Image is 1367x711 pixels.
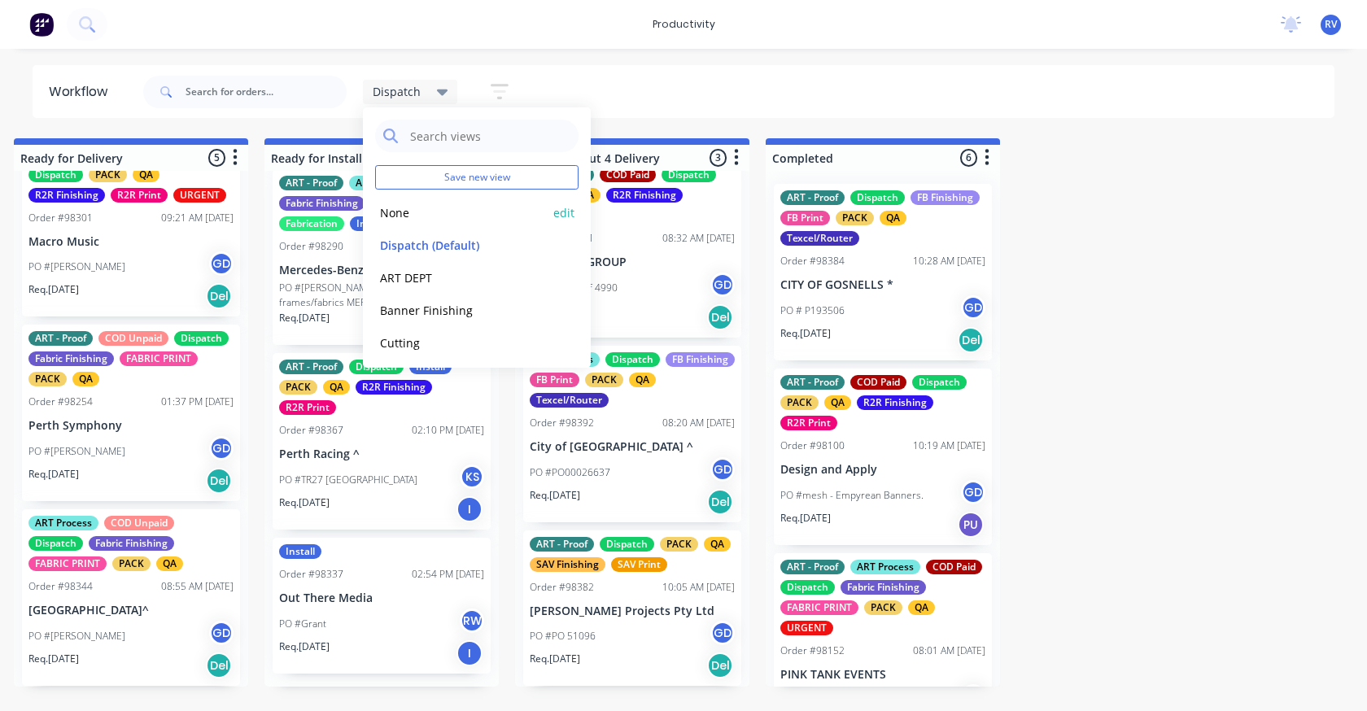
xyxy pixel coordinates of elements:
div: Install [350,216,392,231]
div: Order #98382 [530,580,594,595]
div: ART - ProofART ProcessDispatchFabric FinishingFABRIC PRINTFabricationInstallPACKQAOrder #9829007:... [273,169,491,346]
div: Del [707,652,733,678]
div: Dispatch [912,375,967,390]
div: Del [206,652,232,678]
div: Del [206,468,232,494]
div: ART ProcessDispatchFB FinishingFB PrintPACKQATexcel/RouterOrder #9839208:20 AM [DATE]City of [GEO... [523,346,741,522]
div: Del [958,327,984,353]
div: FABRIC PRINT [28,556,107,571]
div: ART - Proof [780,375,845,390]
div: 09:21 AM [DATE] [161,211,234,225]
div: COD Paid [926,560,982,574]
div: COD Paid [850,375,906,390]
div: ART - Proof [279,360,343,374]
input: Search views [408,120,570,152]
span: Dispatch [373,83,421,100]
p: Req. [DATE] [279,311,330,325]
div: Install [279,544,321,559]
button: None [375,203,548,222]
div: PACK [585,373,623,387]
div: QA [133,168,159,182]
div: 01:37 PM [DATE] [161,395,234,409]
div: Fabrication [279,216,344,231]
div: 08:32 AM [DATE] [662,231,735,246]
div: PU [958,512,984,538]
div: ART - Proof [780,560,845,574]
div: QA [156,556,183,571]
div: QA [704,537,731,552]
div: 10:19 AM [DATE] [913,438,985,453]
div: QA [880,211,906,225]
button: Banner Finishing [375,301,548,320]
p: PO #PO 51096 [530,629,596,643]
button: edit [553,204,574,221]
div: COD Unpaid [104,516,174,530]
p: PO #Grant [279,617,326,631]
div: ART - ProofDispatchFB FinishingFB PrintPACKQATexcel/RouterOrder #9838410:28 AM [DATE]CITY OF GOSN... [774,184,992,360]
button: Dispatch (Default) [375,236,548,255]
div: PACK [864,600,902,615]
p: ONMEDIA GROUP [530,255,735,269]
div: ART - Proof [28,331,93,346]
div: FABRIC PRINT [780,600,858,615]
div: 08:20 AM [DATE] [662,416,735,430]
div: FB Finishing [666,352,735,367]
div: COD Paid [600,168,656,182]
div: 10:28 AM [DATE] [913,254,985,268]
div: Order #98100 [780,438,845,453]
div: InstallOrder #9833702:54 PM [DATE]Out There MediaPO #GrantRWReq.[DATE]I [273,538,491,674]
div: Fabric Finishing [89,536,174,551]
div: R2R Print [279,400,336,415]
div: GD [710,273,735,297]
p: PO #[PERSON_NAME] [28,629,125,643]
div: Order #98290 [279,239,343,254]
div: R2R Finishing [606,188,683,203]
div: GD [710,457,735,482]
div: ART - ProofCOD PaidDispatchPACKQAR2R FinishingR2R PrintOrder #9810010:19 AM [DATE]Design and Appl... [774,369,992,545]
div: PACK [279,380,317,395]
p: Out There Media [279,591,484,605]
p: Req. [DATE] [279,639,330,654]
div: Dispatch [600,537,654,552]
div: Dispatch [780,580,835,595]
div: FB Print [780,211,830,225]
div: Order #98337 [279,567,343,582]
div: Order #98384 [780,254,845,268]
div: 02:54 PM [DATE] [412,567,484,582]
p: Req. [DATE] [28,282,79,297]
div: QA [72,372,99,386]
div: FB Print [530,373,579,387]
div: Texcel/Router [780,231,859,246]
div: Dispatch [662,168,716,182]
button: ART DEPT [375,268,548,287]
div: R2R Print [111,188,168,203]
div: ART Process [850,560,920,574]
div: Order #98152 [780,643,845,658]
p: CITY OF GOSNELLS * [780,278,985,292]
div: PACK [780,395,819,410]
div: PACK [89,168,127,182]
button: Save new view [375,165,579,190]
p: PO # P193506 [780,303,845,318]
p: Perth Symphony [28,419,234,433]
div: Dispatch [850,190,905,205]
div: GD [209,436,234,460]
p: Req. [DATE] [28,652,79,666]
div: ART - Proof [279,176,343,190]
div: 02:10 PM [DATE] [412,423,484,438]
p: PO #PO00026637 [530,465,610,480]
div: PACK [28,372,67,386]
p: Mercedes-Benz [GEOGRAPHIC_DATA]. [279,264,484,277]
div: Order #98344 [28,579,93,594]
p: PO #[PERSON_NAME] - SEG frames/fabrics MERCEDES BENZ [279,281,460,310]
div: Del [707,489,733,515]
div: productivity [644,12,723,37]
p: [PERSON_NAME] Projects Pty Ltd [530,604,735,618]
div: ART Process [28,516,98,530]
div: KS [460,465,484,489]
div: Del [206,283,232,309]
p: City of [GEOGRAPHIC_DATA] ^ [530,440,735,454]
p: Req. [DATE] [28,467,79,482]
div: Order #98367 [279,423,343,438]
p: PO #[PERSON_NAME] [28,260,125,274]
